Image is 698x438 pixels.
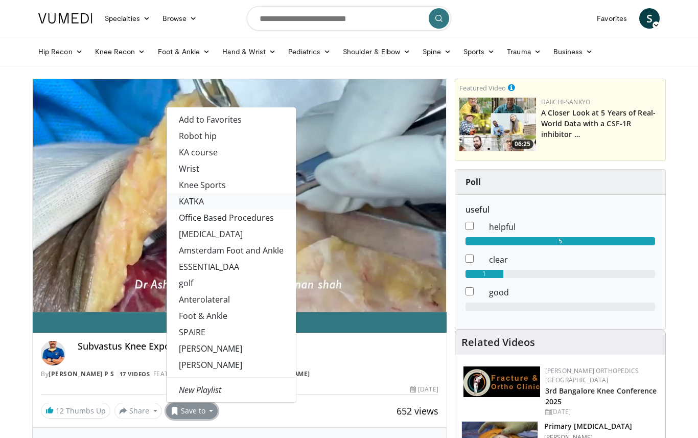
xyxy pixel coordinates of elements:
a: Office Based Procedures [167,210,296,226]
em: New Playlist [179,384,221,396]
a: [PERSON_NAME] [167,357,296,373]
small: Featured Video [459,83,506,93]
img: VuMedi Logo [38,13,92,24]
a: Knee Sports [167,177,296,193]
img: 1ab50d05-db0e-42c7-b700-94c6e0976be2.jpeg.150x105_q85_autocrop_double_scale_upscale_version-0.2.jpg [463,366,540,397]
a: New Playlist [167,382,296,398]
button: Save to [166,403,218,419]
a: [PERSON_NAME] P S [49,370,114,378]
a: Spine [416,41,457,62]
dd: helpful [481,221,663,233]
a: A Closer Look at 5 Years of Real-World Data with a CSF-1R inhibitor … [541,108,656,139]
a: 12 Thumbs Up [41,403,110,419]
a: Trauma [501,41,547,62]
a: S [639,8,660,29]
a: Pediatrics [282,41,337,62]
div: [DATE] [410,385,438,394]
video-js: Video Player [33,79,447,312]
a: [PERSON_NAME] Orthopedics [GEOGRAPHIC_DATA] [545,366,639,384]
h6: useful [466,205,655,215]
a: KATKA [167,193,296,210]
a: Foot & Ankle [152,41,217,62]
input: Search topics, interventions [247,6,451,31]
div: By FEATURING , [41,370,438,379]
h3: Primary [MEDICAL_DATA] [544,421,632,431]
span: 652 views [397,405,438,417]
a: Wrist [167,160,296,177]
a: Browse [156,8,203,29]
a: Business [547,41,599,62]
div: 1 [466,270,503,278]
strong: Poll [466,176,481,188]
div: 5 [466,237,655,245]
a: Sports [457,41,501,62]
a: Knee Recon [89,41,152,62]
a: KA course [167,144,296,160]
a: Specialties [99,8,156,29]
a: Favorites [591,8,633,29]
a: Robot hip [167,128,296,144]
a: Hand & Wrist [216,41,282,62]
a: 3rd Bangalore Knee Conference 2025 [545,386,657,406]
a: Email [PERSON_NAME] [33,312,447,333]
a: 17 Videos [116,370,153,378]
a: Anterolateral [167,291,296,308]
h4: Related Videos [461,336,535,349]
a: golf [167,275,296,291]
img: Avatar [41,341,65,365]
a: Daiichi-Sankyo [541,98,590,106]
img: 93c22cae-14d1-47f0-9e4a-a244e824b022.png.150x105_q85_crop-smart_upscale.jpg [459,98,536,151]
button: Share [114,403,162,419]
h4: Subvastus Knee Exposure for [MEDICAL_DATA] [78,341,438,352]
span: Add to Favorites [179,114,242,125]
a: Add to Favorites [167,111,296,128]
span: 12 [56,406,64,416]
a: Shoulder & Elbow [337,41,416,62]
a: 06:25 [459,98,536,151]
a: Foot & Ankle [167,308,296,324]
dd: good [481,286,663,298]
a: SPAIRE [167,324,296,340]
span: 06:25 [511,140,533,149]
div: [DATE] [545,407,657,417]
a: ESSENTIAL_DAA [167,259,296,275]
a: [MEDICAL_DATA] [167,226,296,242]
a: Hip Recon [32,41,89,62]
dd: clear [481,253,663,266]
a: Amsterdam Foot and Ankle [167,242,296,259]
a: [PERSON_NAME] [167,340,296,357]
